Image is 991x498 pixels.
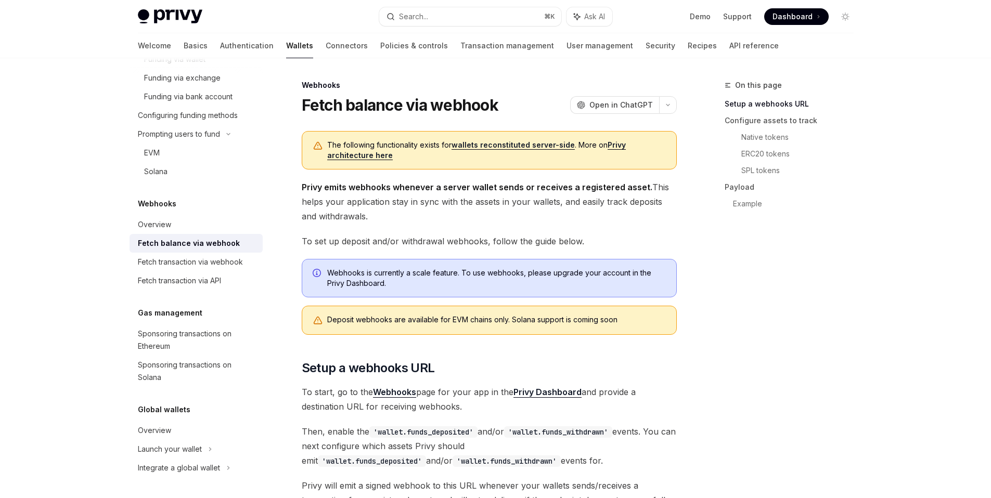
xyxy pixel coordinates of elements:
button: Search...⌘K [379,7,561,26]
a: Sponsoring transactions on Ethereum [130,324,263,356]
a: User management [567,33,633,58]
a: Configure assets to track [725,112,862,129]
span: ⌘ K [544,12,555,21]
span: Dashboard [773,11,813,22]
h1: Fetch balance via webhook [302,96,498,114]
span: To start, go to the page for your app in the and provide a destination URL for receiving webhooks. [302,385,677,414]
span: On this page [735,79,782,91]
div: Sponsoring transactions on Ethereum [138,327,256,352]
a: Funding via exchange [130,69,263,87]
svg: Warning [313,141,323,151]
div: Fetch transaction via webhook [138,256,243,268]
a: Overview [130,421,263,440]
a: Fetch transaction via webhook [130,253,263,271]
div: Sponsoring transactions on Solana [138,359,256,384]
a: Setup a webhooks URL [725,96,862,112]
a: Native tokens [741,129,862,146]
a: Example [733,195,862,212]
a: Payload [725,179,862,195]
img: light logo [138,9,202,24]
a: Welcome [138,33,171,58]
a: Dashboard [764,8,829,25]
svg: Info [313,269,323,279]
div: Prompting users to fund [138,128,220,140]
div: Overview [138,424,171,437]
a: Recipes [688,33,717,58]
code: 'wallet.funds_deposited' [369,426,478,438]
a: Basics [184,33,208,58]
a: Sponsoring transactions on Solana [130,356,263,387]
span: The following functionality exists for . More on [327,140,666,161]
div: Launch your wallet [138,443,202,455]
h5: Global wallets [138,403,190,416]
span: Then, enable the and/or events. You can next configure which assets Privy should emit and/or even... [302,424,677,468]
a: Overview [130,215,263,234]
a: wallets reconstituted server-side [452,140,575,150]
h5: Gas management [138,307,202,319]
button: Ask AI [567,7,612,26]
a: Authentication [220,33,274,58]
a: API reference [729,33,779,58]
span: To set up deposit and/or withdrawal webhooks, follow the guide below. [302,234,677,248]
div: Search... [399,10,428,23]
a: ERC20 tokens [741,146,862,162]
span: Ask AI [584,11,605,22]
a: Fetch balance via webhook [130,234,263,253]
div: Solana [144,165,168,178]
button: Toggle dark mode [837,8,854,25]
code: 'wallet.funds_withdrawn' [504,426,612,438]
div: Fetch balance via webhook [138,237,240,250]
a: SPL tokens [741,162,862,179]
a: Privy Dashboard [513,387,582,398]
span: Open in ChatGPT [589,100,653,110]
span: This helps your application stay in sync with the assets in your wallets, and easily track deposi... [302,180,677,224]
svg: Warning [313,316,323,326]
div: Funding via bank account [144,90,233,103]
a: Webhooks [373,387,416,398]
div: Configuring funding methods [138,109,238,122]
a: Policies & controls [380,33,448,58]
a: Demo [690,11,711,22]
a: Wallets [286,33,313,58]
div: Deposit webhooks are available for EVM chains only. Solana support is coming soon [327,314,666,326]
a: Security [646,33,675,58]
a: Connectors [326,33,368,58]
a: Transaction management [460,33,554,58]
a: Configuring funding methods [130,106,263,125]
div: Overview [138,218,171,231]
div: Fetch transaction via API [138,274,221,287]
button: Open in ChatGPT [570,96,659,114]
span: Webhooks is currently a scale feature. To use webhooks, please upgrade your account in the Privy ... [327,268,666,289]
a: Support [723,11,752,22]
div: Webhooks [302,80,677,90]
div: Funding via exchange [144,72,221,84]
div: Integrate a global wallet [138,462,220,474]
a: EVM [130,143,263,162]
a: Solana [130,162,263,181]
code: 'wallet.funds_withdrawn' [453,455,561,467]
code: 'wallet.funds_deposited' [318,455,426,467]
h5: Webhooks [138,198,176,210]
a: Funding via bank account [130,87,263,106]
div: EVM [144,147,160,159]
span: Setup a webhooks URL [302,360,435,376]
a: Fetch transaction via API [130,271,263,290]
strong: Privy emits webhooks whenever a server wallet sends or receives a registered asset. [302,182,652,192]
